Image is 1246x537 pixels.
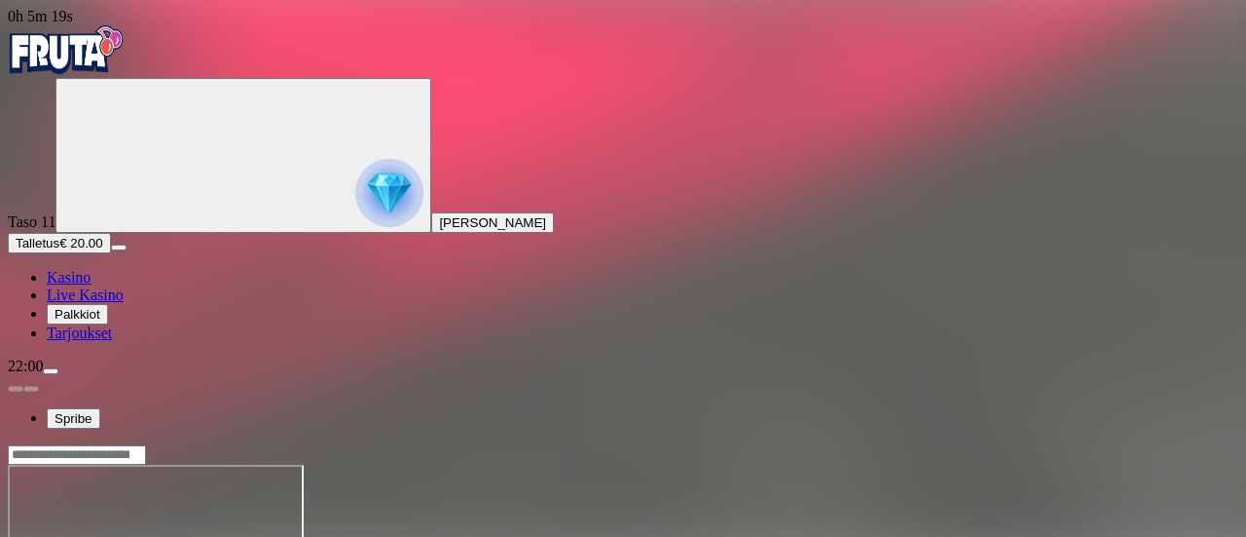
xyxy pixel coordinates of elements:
[8,25,125,74] img: Fruta
[43,368,58,374] button: menu
[8,233,111,253] button: Talletusplus icon€ 20.00
[16,236,59,250] span: Talletus
[47,408,100,429] button: Spribe
[431,212,554,233] button: [PERSON_NAME]
[23,386,39,392] button: next slide
[8,269,1238,342] nav: Main menu
[8,386,23,392] button: prev slide
[111,245,127,250] button: menu
[8,25,1238,342] nav: Primary
[8,8,73,24] span: user session time
[47,304,108,325] button: Palkkiot
[55,78,431,233] button: reward progress
[8,213,55,230] span: Taso 11
[55,411,92,426] span: Spribe
[55,307,100,322] span: Palkkiot
[8,60,125,77] a: Fruta
[47,325,112,341] a: Tarjoukset
[47,287,124,303] a: Live Kasino
[439,215,546,230] span: [PERSON_NAME]
[47,269,91,286] a: Kasino
[355,159,423,227] img: reward progress
[59,236,102,250] span: € 20.00
[8,358,43,374] span: 22:00
[8,445,146,465] input: Search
